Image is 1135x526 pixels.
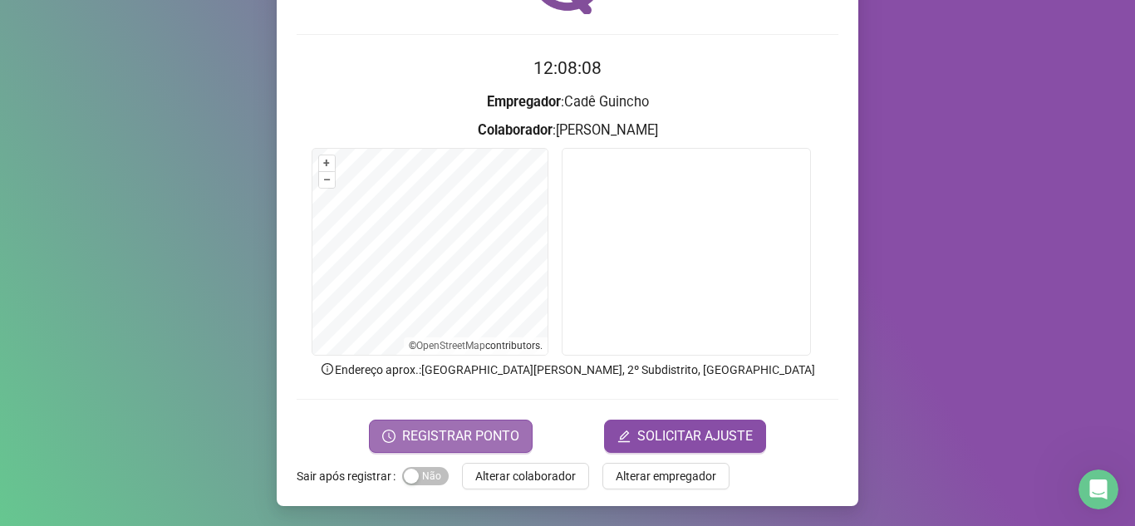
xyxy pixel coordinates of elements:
[487,94,561,110] strong: Empregador
[616,467,716,485] span: Alterar empregador
[416,340,485,351] a: OpenStreetMap
[369,420,533,453] button: REGISTRAR PONTO
[320,361,335,376] span: info-circle
[297,463,402,489] label: Sair após registrar
[462,463,589,489] button: Alterar colaborador
[617,430,631,443] span: edit
[297,91,838,113] h3: : Cadê Guincho
[478,122,553,138] strong: Colaborador
[604,420,766,453] button: editSOLICITAR AJUSTE
[409,340,543,351] li: © contributors.
[319,155,335,171] button: +
[637,426,753,446] span: SOLICITAR AJUSTE
[602,463,730,489] button: Alterar empregador
[475,467,576,485] span: Alterar colaborador
[382,430,396,443] span: clock-circle
[319,172,335,188] button: –
[1078,469,1118,509] iframe: Intercom live chat
[297,120,838,141] h3: : [PERSON_NAME]
[297,361,838,379] p: Endereço aprox. : [GEOGRAPHIC_DATA][PERSON_NAME], 2º Subdistrito, [GEOGRAPHIC_DATA]
[533,58,602,78] time: 12:08:08
[402,426,519,446] span: REGISTRAR PONTO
